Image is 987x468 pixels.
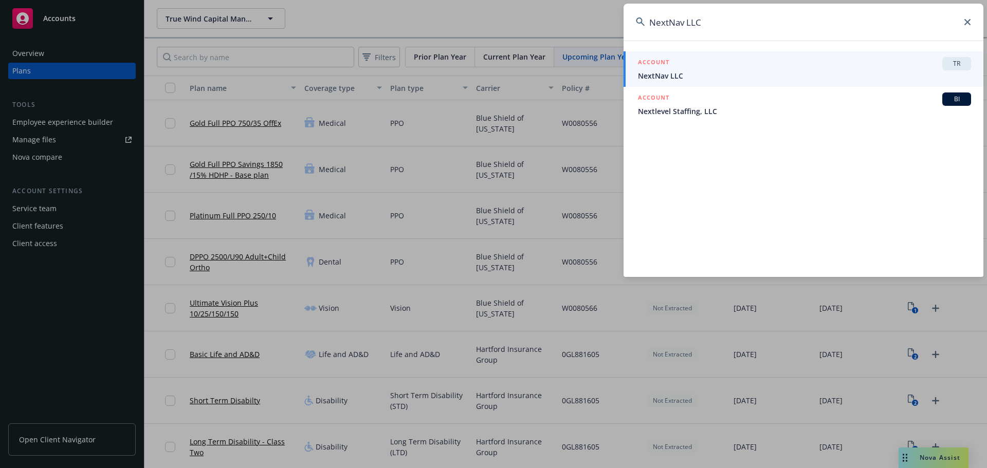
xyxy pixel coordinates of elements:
input: Search... [624,4,983,41]
a: ACCOUNTBINextlevel Staffing, LLC [624,87,983,122]
h5: ACCOUNT [638,92,669,105]
span: NextNav LLC [638,70,971,81]
span: Nextlevel Staffing, LLC [638,106,971,117]
h5: ACCOUNT [638,57,669,69]
a: ACCOUNTTRNextNav LLC [624,51,983,87]
span: TR [946,59,967,68]
span: BI [946,95,967,104]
